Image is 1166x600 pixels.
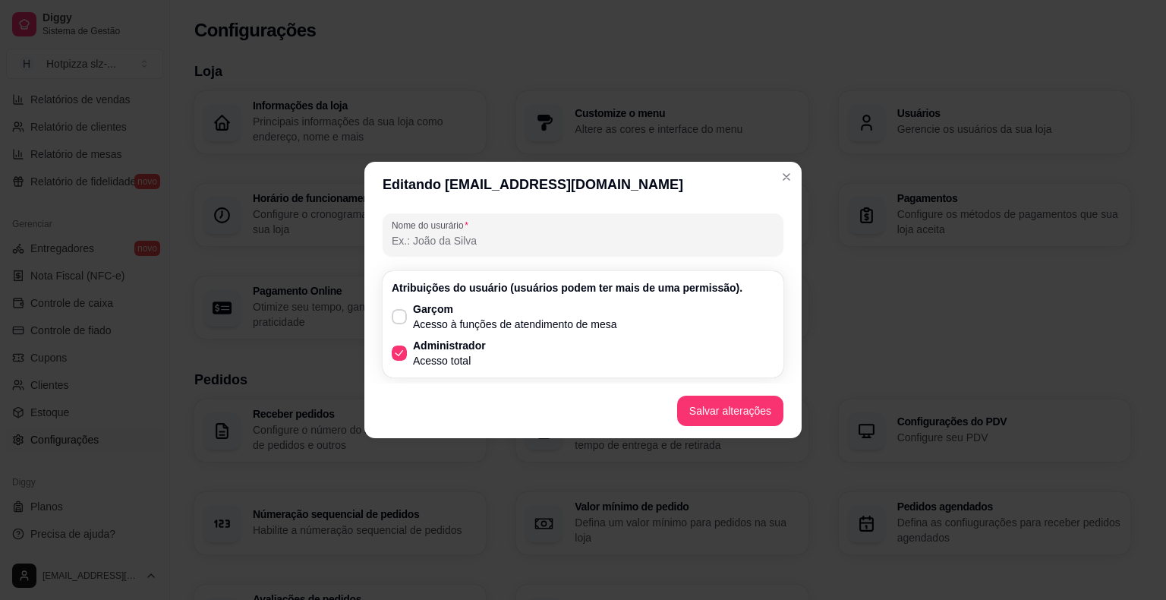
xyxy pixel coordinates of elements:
p: Garçom [413,302,617,317]
p: Acesso total [413,353,486,368]
input: Nome do usurário [392,233,774,248]
p: Acesso à funções de atendimento de mesa [413,317,617,332]
header: Editando [EMAIL_ADDRESS][DOMAIN_NAME] [364,162,802,207]
button: Salvar alterações [677,396,783,426]
p: Atribuições do usuário (usuários podem ter mais de uma permissão). [392,280,774,295]
button: Close [774,165,799,189]
p: Administrador [413,338,486,353]
label: Nome do usurário [392,219,474,232]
